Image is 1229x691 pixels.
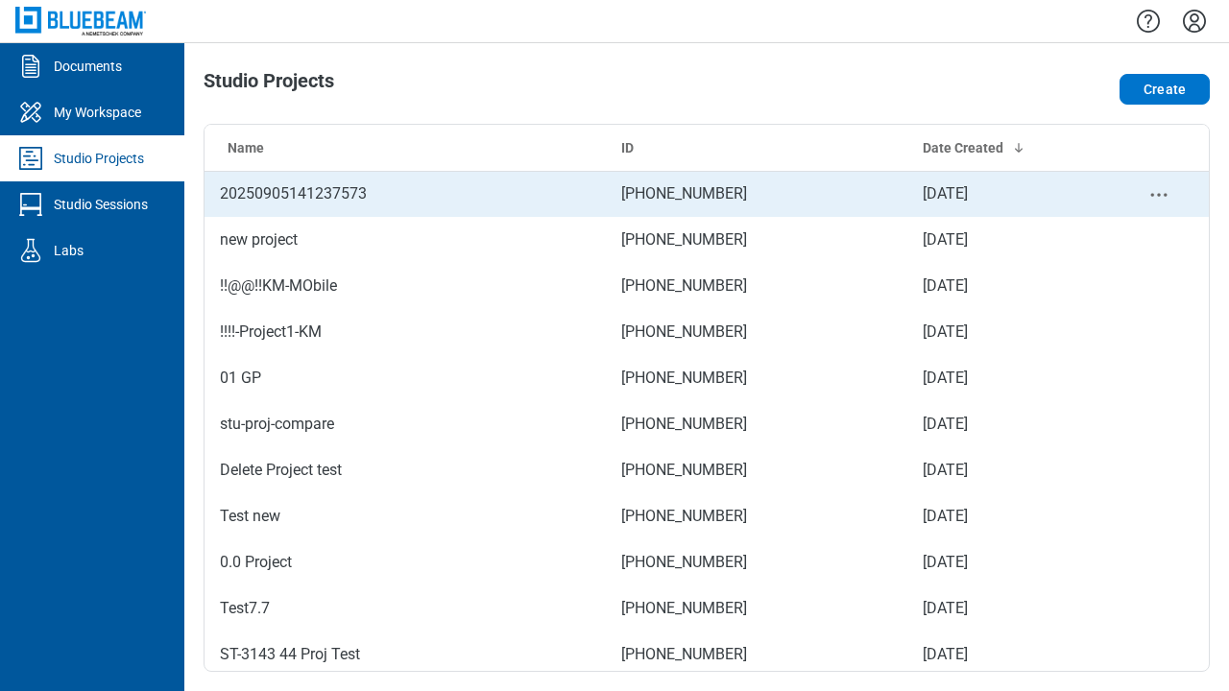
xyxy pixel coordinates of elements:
[606,171,907,217] td: [PHONE_NUMBER]
[606,263,907,309] td: [PHONE_NUMBER]
[205,263,606,309] td: !!@@!!KM-MObile
[228,138,590,157] div: Name
[205,171,606,217] td: 20250905141237573
[54,103,141,122] div: My Workspace
[15,7,146,35] img: Bluebeam, Inc.
[54,57,122,76] div: Documents
[205,447,606,493] td: Delete Project test
[907,585,1108,631] td: [DATE]
[54,195,148,214] div: Studio Sessions
[205,355,606,401] td: 01 GP
[15,143,46,174] svg: Studio Projects
[205,539,606,585] td: 0.0 Project
[205,217,606,263] td: new project
[54,241,84,260] div: Labs
[205,631,606,678] td: ST-3143 44 Proj Test
[15,189,46,220] svg: Studio Sessions
[15,51,46,82] svg: Documents
[907,539,1108,585] td: [DATE]
[606,217,907,263] td: [PHONE_NUMBER]
[15,97,46,128] svg: My Workspace
[15,235,46,266] svg: Labs
[606,631,907,678] td: [PHONE_NUMBER]
[606,585,907,631] td: [PHONE_NUMBER]
[205,309,606,355] td: !!!!-Project1-KM
[606,539,907,585] td: [PHONE_NUMBER]
[907,493,1108,539] td: [DATE]
[1179,5,1210,37] button: Settings
[907,401,1108,447] td: [DATE]
[606,493,907,539] td: [PHONE_NUMBER]
[205,585,606,631] td: Test7.7
[1147,183,1170,206] button: project-actions-menu
[907,263,1108,309] td: [DATE]
[907,447,1108,493] td: [DATE]
[606,401,907,447] td: [PHONE_NUMBER]
[606,309,907,355] td: [PHONE_NUMBER]
[1120,74,1210,105] button: Create
[907,309,1108,355] td: [DATE]
[54,149,144,168] div: Studio Projects
[606,447,907,493] td: [PHONE_NUMBER]
[907,171,1108,217] td: [DATE]
[205,493,606,539] td: Test new
[205,401,606,447] td: stu-proj-compare
[621,138,892,157] div: ID
[204,70,334,101] h1: Studio Projects
[907,631,1108,678] td: [DATE]
[907,217,1108,263] td: [DATE]
[907,355,1108,401] td: [DATE]
[923,138,1093,157] div: Date Created
[606,355,907,401] td: [PHONE_NUMBER]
